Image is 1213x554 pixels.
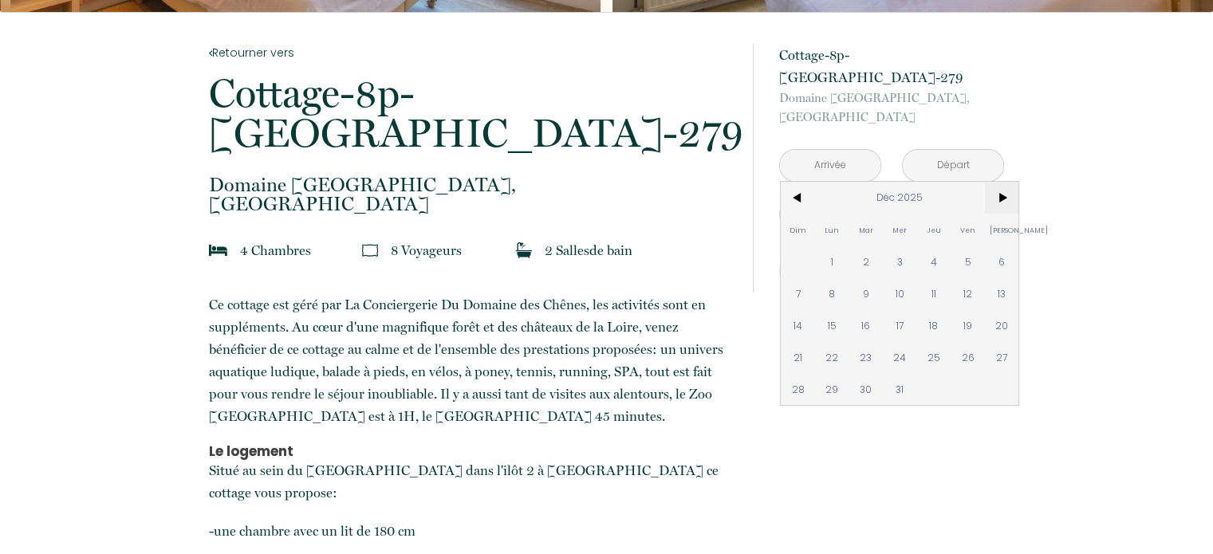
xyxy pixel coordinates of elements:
p: Cottage-8p-[GEOGRAPHIC_DATA]-279 [779,44,1004,88]
span: Mar [849,214,883,246]
span: 1 [815,246,849,277]
span: 11 [917,277,951,309]
input: Arrivée [780,150,880,181]
p: [GEOGRAPHIC_DATA] [779,88,1004,127]
span: 19 [951,309,985,341]
span: 10 [883,277,917,309]
span: 24 [883,341,917,373]
span: Mer [883,214,917,246]
span: [PERSON_NAME] [985,214,1019,246]
span: 5 [951,246,985,277]
span: Domaine [GEOGRAPHIC_DATA], [209,175,732,194]
span: < [781,182,815,214]
span: Jeu [917,214,951,246]
p: 8 Voyageur [391,239,462,261]
p: Cottage-8p-[GEOGRAPHIC_DATA]-279 [209,73,732,153]
span: 8 [815,277,849,309]
span: 27 [985,341,1019,373]
span: s [456,242,462,258]
span: 13 [985,277,1019,309]
span: 20 [985,309,1019,341]
span: 6 [985,246,1019,277]
a: Retourner vers [209,44,732,61]
span: 7 [781,277,815,309]
p: 2 Salle de bain [545,239,632,261]
span: 28 [781,373,815,405]
span: 2 [849,246,883,277]
img: guests [362,242,378,258]
span: Lun [815,214,849,246]
span: 21 [781,341,815,373]
input: Départ [903,150,1003,181]
p: Ce cottage est géré par La Conciergerie Du Domaine des Chênes, les activités sont en suppléments.... [209,293,732,427]
b: Le logement [209,442,293,461]
span: 23 [849,341,883,373]
span: 15 [815,309,849,341]
span: 4 [917,246,951,277]
span: 18 [917,309,951,341]
span: 14 [781,309,815,341]
span: 12 [951,277,985,309]
span: 16 [849,309,883,341]
span: 31 [883,373,917,405]
p: -une chambre avec un lit de 180 cm [209,520,732,542]
span: 22 [815,341,849,373]
span: s [305,242,311,258]
span: Ven [951,214,985,246]
span: 30 [849,373,883,405]
span: Domaine [GEOGRAPHIC_DATA], [779,88,1004,108]
span: s [584,242,589,258]
p: [GEOGRAPHIC_DATA] [209,175,732,214]
p: Situé au sein du [GEOGRAPHIC_DATA] dans l'ilôt 2 à [GEOGRAPHIC_DATA] ce cottage vous propose: [209,459,732,504]
span: Dim [781,214,815,246]
span: Déc 2025 [815,182,985,214]
button: Réserver [779,249,1004,293]
span: 9 [849,277,883,309]
span: 29 [815,373,849,405]
span: 25 [917,341,951,373]
span: 17 [883,309,917,341]
p: 4 Chambre [240,239,311,261]
span: > [985,182,1019,214]
span: 26 [951,341,985,373]
span: 3 [883,246,917,277]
